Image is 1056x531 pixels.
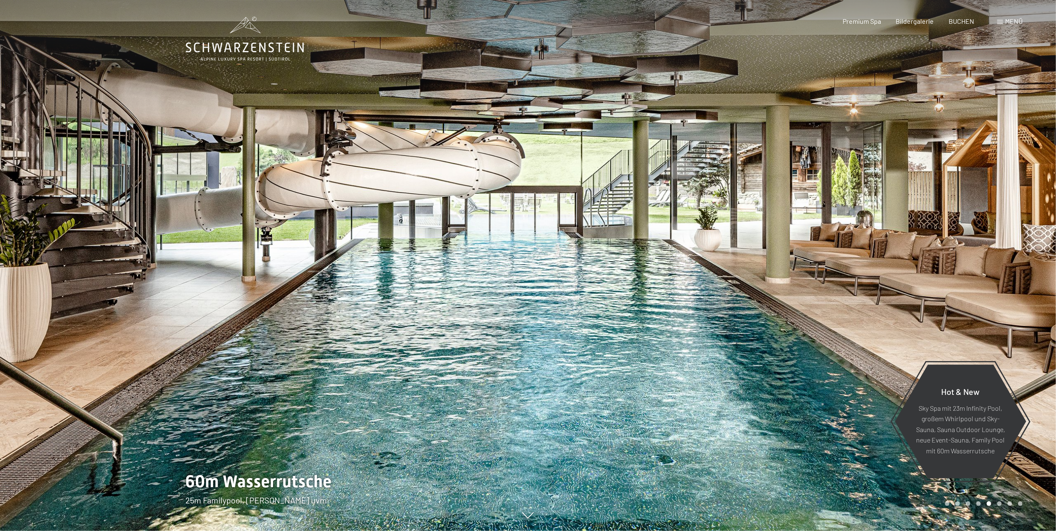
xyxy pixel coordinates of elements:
span: Menü [1005,17,1023,25]
div: Carousel Page 3 [966,501,970,506]
div: Carousel Page 8 [1018,501,1023,506]
div: Carousel Page 5 (Current Slide) [987,501,991,506]
div: Carousel Pagination [942,501,1023,506]
span: Hot & New [942,387,980,397]
div: Carousel Page 7 [1008,501,1012,506]
div: Carousel Page 4 [976,501,981,506]
div: Carousel Page 1 [945,501,950,506]
div: Carousel Page 2 [955,501,960,506]
a: Premium Spa [843,17,881,25]
p: Sky Spa mit 23m Infinity Pool, großem Whirlpool und Sky-Sauna, Sauna Outdoor Lounge, neue Event-S... [915,403,1006,456]
a: Bildergalerie [896,17,934,25]
a: BUCHEN [949,17,974,25]
div: Carousel Page 6 [997,501,1002,506]
a: Hot & New Sky Spa mit 23m Infinity Pool, großem Whirlpool und Sky-Sauna, Sauna Outdoor Lounge, ne... [894,364,1027,479]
